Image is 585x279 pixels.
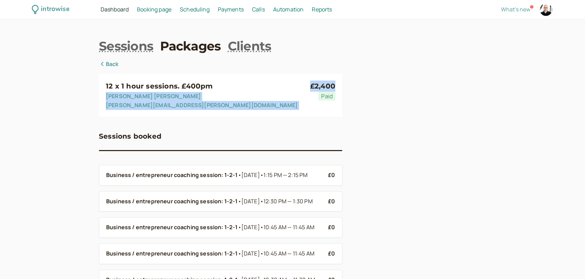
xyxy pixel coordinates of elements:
[241,171,308,180] span: [DATE]
[252,6,265,13] span: Calls
[106,223,323,232] a: Business / entrepreneur coaching session: 1-2-1•[DATE]•10:45 AM — 11:45 AM
[41,4,69,15] div: introwise
[273,6,304,13] span: Automation
[106,223,238,232] b: Business / entrepreneur coaching session: 1-2-1
[160,37,221,55] a: Packages
[328,250,335,257] b: £0
[106,171,238,180] b: Business / entrepreneur coaching session: 1-2-1
[32,4,69,15] a: introwise
[106,249,323,258] a: Business / entrepreneur coaching session: 1-2-1•[DATE]•10:45 AM — 11:45 AM
[106,249,238,258] b: Business / entrepreneur coaching session: 1-2-1
[180,6,210,13] span: Scheduling
[101,6,129,13] span: Dashboard
[260,171,263,179] span: •
[260,223,263,231] span: •
[106,171,323,180] a: Business / entrepreneur coaching session: 1-2-1•[DATE]•1:15 PM — 2:15 PM
[263,223,314,231] span: 10:45 AM — 11:45 AM
[238,223,241,232] span: •
[539,2,553,17] a: Account
[312,5,332,14] a: Reports
[328,223,335,231] b: £0
[312,6,332,13] span: Reports
[106,92,201,100] a: [PERSON_NAME] [PERSON_NAME]
[99,37,153,55] a: Sessions
[101,5,129,14] a: Dashboard
[501,6,530,12] button: What's new
[238,249,241,258] span: •
[260,250,263,257] span: •
[99,60,119,69] a: Back
[106,197,238,206] b: Business / entrepreneur coaching session: 1-2-1
[180,5,210,14] a: Scheduling
[241,197,313,206] span: [DATE]
[273,5,304,14] a: Automation
[238,171,241,180] span: •
[228,37,271,55] a: Clients
[241,223,314,232] span: [DATE]
[318,92,335,101] span: Paid
[241,249,314,258] span: [DATE]
[263,197,313,205] span: 12:30 PM — 1:30 PM
[263,171,308,179] span: 1:15 PM — 2:15 PM
[218,5,244,14] a: Payments
[328,171,335,179] b: £0
[260,197,263,205] span: •
[137,6,171,13] span: Booking page
[137,5,171,14] a: Booking page
[328,197,335,205] b: £0
[550,246,585,279] iframe: Chat Widget
[106,197,323,206] a: Business / entrepreneur coaching session: 1-2-1•[DATE]•12:30 PM — 1:30 PM
[310,81,335,92] div: £2,400
[501,6,530,13] span: What's new
[252,5,265,14] a: Calls
[218,6,244,13] span: Payments
[99,131,161,142] h3: Sessions booked
[263,250,314,257] span: 10:45 AM — 11:45 AM
[106,101,298,109] a: [PERSON_NAME][EMAIL_ADDRESS][PERSON_NAME][DOMAIN_NAME]
[106,81,310,92] h3: 12 x 1 hour sessions. £400pm
[238,197,241,206] span: •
